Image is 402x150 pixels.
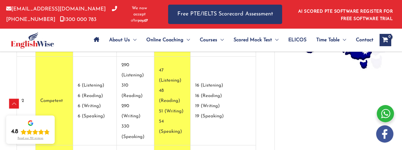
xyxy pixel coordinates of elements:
[73,57,117,145] td: 6 (Listening) 6 (Reading) 6 (Writing) 6 (Speaking)
[154,57,191,145] td: 47 (Listening) 48 (Reading) 51 (Writing) 54 (Speaking)
[130,29,136,51] span: Menu Toggle
[146,29,183,51] span: Online Coaching
[104,29,141,51] a: About UsMenu Toggle
[89,29,373,51] nav: Site Navigation: Main Menu
[351,29,373,51] a: Contact
[36,57,73,145] td: Competent
[11,128,18,136] div: 4.8
[195,29,229,51] a: CoursesMenu Toggle
[11,128,50,136] div: Rating: 4.8 out of 5
[183,29,190,51] span: Menu Toggle
[311,29,351,51] a: Time TableMenu Toggle
[60,17,97,22] a: 1300 000 783
[141,29,195,51] a: Online CoachingMenu Toggle
[234,29,272,51] span: Scored Mock Test
[376,125,393,143] img: white-facebook.png
[200,29,217,51] span: Courses
[109,29,130,51] span: About Us
[298,9,393,21] a: AI SCORED PTE SOFTWARE REGISTER FOR FREE SOFTWARE TRIAL
[380,34,391,46] a: View Shopping Cart, empty
[294,4,396,24] aside: Header Widget 1
[17,57,36,145] td: 2
[288,29,306,51] span: ELICOS
[117,57,154,145] td: 290 (Listening) 310 (Reading) 290 (Writing) 330 (Speaking)
[6,6,117,22] a: [PHONE_NUMBER]
[131,19,148,22] img: Afterpay-Logo
[6,6,106,12] a: [EMAIL_ADDRESS][DOMAIN_NAME]
[283,29,311,51] a: ELICOS
[316,29,340,51] span: Time Table
[168,5,282,24] a: Free PTE/IELTS Scorecard Assessment
[126,5,153,18] span: We now accept
[191,57,256,145] td: 16 (Listening) 16 (Reading) 19 (Writing) 19 (Speaking)
[356,29,373,51] span: Contact
[272,29,278,51] span: Menu Toggle
[340,29,346,51] span: Menu Toggle
[217,29,224,51] span: Menu Toggle
[229,29,283,51] a: Scored Mock TestMenu Toggle
[11,32,54,49] img: cropped-ew-logo
[18,137,43,140] div: Read our 721 reviews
